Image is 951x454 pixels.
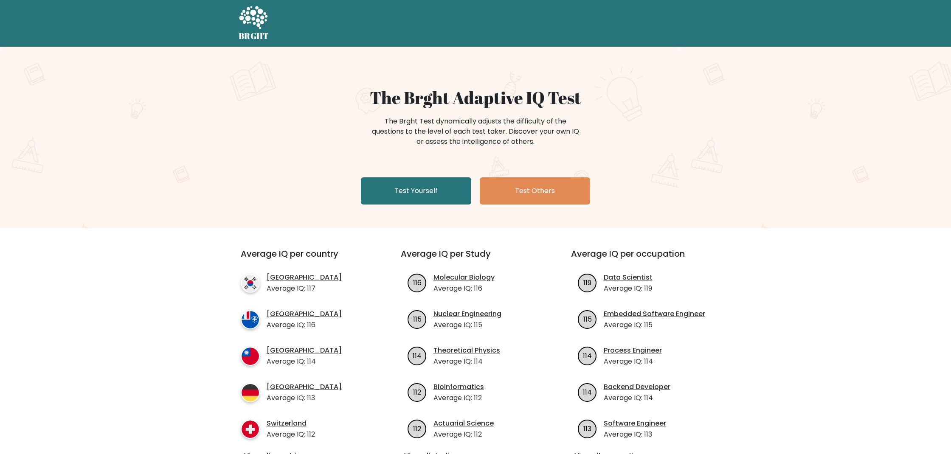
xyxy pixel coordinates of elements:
text: 116 [413,277,421,287]
p: Average IQ: 114 [604,393,670,403]
p: Average IQ: 117 [267,283,342,294]
a: BRGHT [239,3,269,43]
p: Average IQ: 114 [604,356,662,367]
h3: Average IQ per occupation [571,249,721,269]
a: Software Engineer [604,418,666,429]
a: [GEOGRAPHIC_DATA] [267,272,342,283]
p: Average IQ: 114 [433,356,500,367]
p: Average IQ: 112 [433,429,494,440]
text: 114 [583,387,592,397]
a: Switzerland [267,418,315,429]
a: Backend Developer [604,382,670,392]
h3: Average IQ per country [241,249,370,269]
text: 113 [583,423,591,433]
text: 114 [583,350,592,360]
div: The Brght Test dynamically adjusts the difficulty of the questions to the level of each test take... [369,116,582,147]
a: Embedded Software Engineer [604,309,705,319]
text: 115 [583,314,591,324]
p: Average IQ: 115 [433,320,501,330]
a: Theoretical Physics [433,345,500,356]
p: Average IQ: 116 [267,320,342,330]
img: country [241,274,260,293]
img: country [241,383,260,402]
a: Bioinformatics [433,382,484,392]
text: 114 [413,350,422,360]
a: Test Others [480,177,590,205]
h5: BRGHT [239,31,269,41]
p: Average IQ: 113 [267,393,342,403]
h1: The Brght Adaptive IQ Test [268,87,683,108]
img: country [241,310,260,329]
p: Average IQ: 116 [433,283,495,294]
a: Nuclear Engineering [433,309,501,319]
a: [GEOGRAPHIC_DATA] [267,309,342,319]
a: [GEOGRAPHIC_DATA] [267,345,342,356]
p: Average IQ: 112 [433,393,484,403]
p: Average IQ: 113 [604,429,666,440]
a: Molecular Biology [433,272,495,283]
img: country [241,347,260,366]
a: Process Engineer [604,345,662,356]
p: Average IQ: 115 [604,320,705,330]
text: 112 [413,423,421,433]
a: Test Yourself [361,177,471,205]
h3: Average IQ per Study [401,249,551,269]
p: Average IQ: 114 [267,356,342,367]
a: Actuarial Science [433,418,494,429]
img: country [241,420,260,439]
a: Data Scientist [604,272,653,283]
text: 112 [413,387,421,397]
text: 115 [413,314,421,324]
a: [GEOGRAPHIC_DATA] [267,382,342,392]
p: Average IQ: 119 [604,283,653,294]
text: 119 [583,277,591,287]
p: Average IQ: 112 [267,429,315,440]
